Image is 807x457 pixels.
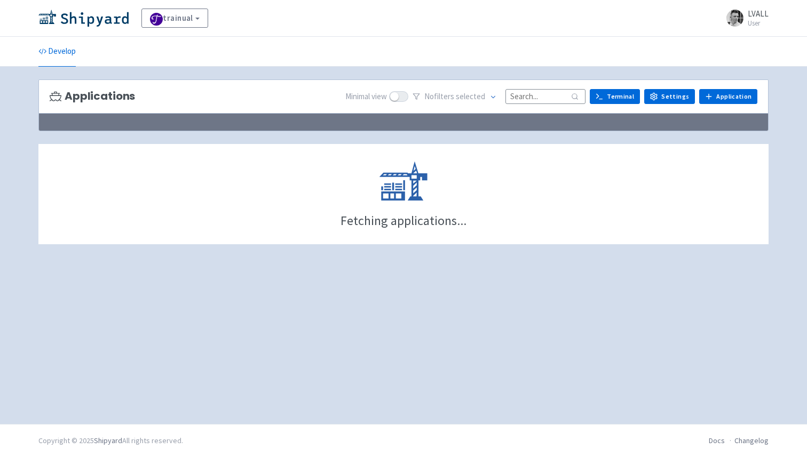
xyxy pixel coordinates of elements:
[456,91,485,101] span: selected
[38,435,183,446] div: Copyright © 2025 All rights reserved.
[505,89,586,103] input: Search...
[748,20,769,27] small: User
[644,89,695,104] a: Settings
[709,436,725,445] a: Docs
[699,89,757,104] a: Application
[94,436,122,445] a: Shipyard
[341,214,466,227] div: Fetching applications...
[50,90,135,102] h3: Applications
[38,10,129,27] img: Shipyard logo
[720,10,769,27] a: LVALL User
[424,91,485,103] span: No filter s
[345,91,387,103] span: Minimal view
[141,9,208,28] a: trainual
[734,436,769,445] a: Changelog
[38,37,76,67] a: Develop
[748,9,769,19] span: LVALL
[590,89,640,104] a: Terminal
